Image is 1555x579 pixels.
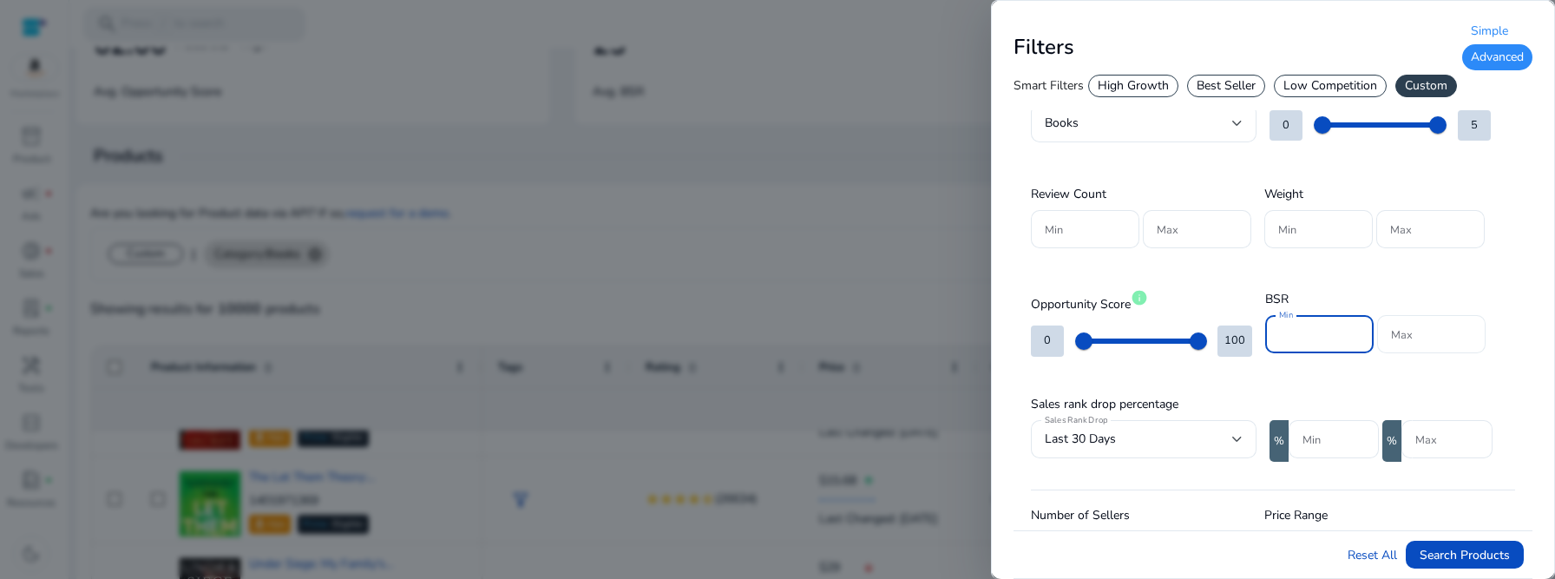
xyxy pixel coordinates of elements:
h3: Number of Sellers [1031,507,1251,524]
div: 0 [1270,110,1302,141]
div: High Growth [1088,75,1178,97]
button: Search Products [1406,541,1524,569]
b: Filters [1014,33,1074,61]
h3: Sales rank drop percentage [1031,396,1493,413]
h3: Price Range [1264,507,1480,524]
span: Books [1045,115,1079,131]
h3: Smart Filters [1014,77,1084,95]
span: Search Products [1420,546,1510,564]
div: Advanced [1462,44,1532,70]
h3: Weight [1264,186,1485,203]
h3: BSR [1265,291,1486,308]
div: Best Seller [1187,75,1265,97]
h3: Review Count [1031,186,1251,203]
div: 5 [1458,110,1491,141]
div: Low Competition [1274,75,1387,97]
h3: Opportunity Score [1031,291,1252,313]
div: Simple [1462,18,1532,44]
span: info [1131,289,1148,306]
div: Custom [1395,75,1457,97]
mat-label: Sales Rank Drop [1045,415,1107,427]
div: 0 [1031,326,1064,356]
div: % [1270,420,1289,462]
a: Reset All [1348,546,1397,564]
div: 100 [1217,326,1252,356]
div: % [1382,420,1401,462]
span: Last 30 Days [1045,431,1116,447]
mat-label: Min [1279,309,1293,321]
